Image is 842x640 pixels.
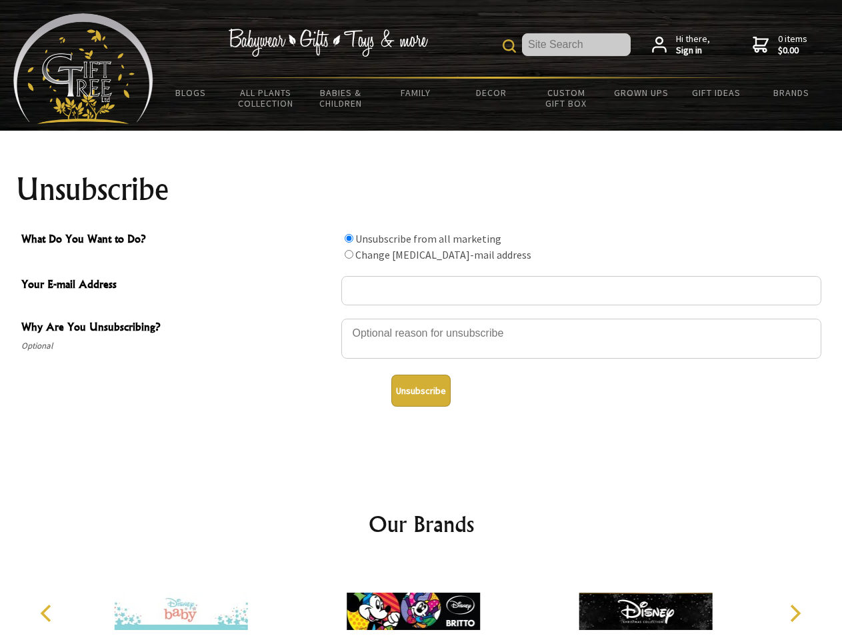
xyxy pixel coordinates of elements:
[391,375,451,407] button: Unsubscribe
[780,599,809,628] button: Next
[355,232,501,245] label: Unsubscribe from all marketing
[754,79,829,107] a: Brands
[679,79,754,107] a: Gift Ideas
[21,338,335,354] span: Optional
[753,33,807,57] a: 0 items$0.00
[355,248,531,261] label: Change [MEDICAL_DATA]-mail address
[16,173,827,205] h1: Unsubscribe
[345,250,353,259] input: What Do You Want to Do?
[33,599,63,628] button: Previous
[522,33,631,56] input: Site Search
[676,45,710,57] strong: Sign in
[21,276,335,295] span: Your E-mail Address
[778,33,807,57] span: 0 items
[21,231,335,250] span: What Do You Want to Do?
[228,29,428,57] img: Babywear - Gifts - Toys & more
[503,39,516,53] img: product search
[778,45,807,57] strong: $0.00
[341,319,821,359] textarea: Why Are You Unsubscribing?
[27,508,816,540] h2: Our Brands
[345,234,353,243] input: What Do You Want to Do?
[379,79,454,107] a: Family
[229,79,304,117] a: All Plants Collection
[153,79,229,107] a: BLOGS
[303,79,379,117] a: Babies & Children
[341,276,821,305] input: Your E-mail Address
[676,33,710,57] span: Hi there,
[21,319,335,338] span: Why Are You Unsubscribing?
[453,79,529,107] a: Decor
[529,79,604,117] a: Custom Gift Box
[603,79,679,107] a: Grown Ups
[652,33,710,57] a: Hi there,Sign in
[13,13,153,124] img: Babyware - Gifts - Toys and more...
